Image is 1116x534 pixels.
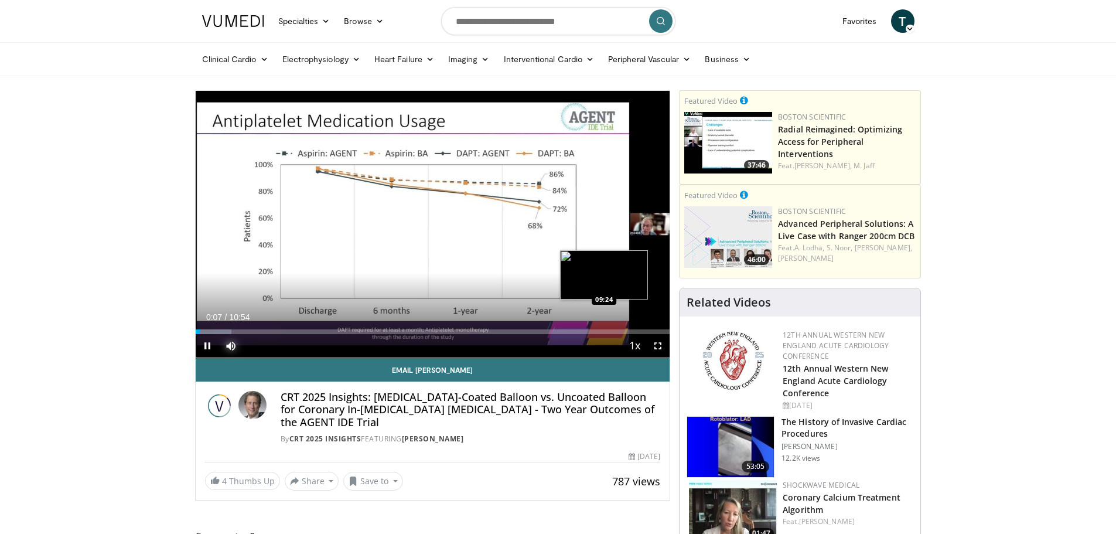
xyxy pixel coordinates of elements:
[778,161,916,171] div: Feat.
[781,454,820,463] p: 12.2K views
[687,416,913,478] a: 53:05 The History of Invasive Cardiac Procedures [PERSON_NAME] 12.2K views
[275,47,367,71] a: Electrophysiology
[781,442,913,451] p: [PERSON_NAME]
[835,9,884,33] a: Favorites
[783,492,900,515] a: Coronary Calcium Treatment Algorithm
[684,112,772,174] a: 37:46
[271,9,337,33] a: Specialties
[222,475,227,487] span: 4
[684,96,738,106] small: Featured Video
[855,243,912,253] a: [PERSON_NAME],
[612,474,660,488] span: 787 views
[560,250,648,300] img: image.jpeg
[225,312,227,322] span: /
[601,47,698,71] a: Peripheral Vascular
[778,243,916,264] div: Feat.
[794,161,852,171] a: [PERSON_NAME],
[778,206,846,216] a: Boston Scientific
[337,9,391,33] a: Browse
[646,334,670,358] button: Fullscreen
[794,243,825,253] a: A. Lodha,
[441,47,497,71] a: Imaging
[781,416,913,440] h3: The History of Invasive Cardiac Procedures
[402,434,464,444] a: [PERSON_NAME]
[289,434,361,444] a: CRT 2025 Insights
[687,417,774,478] img: a9c9c892-6047-43b2-99ef-dda026a14e5f.150x105_q85_crop-smart_upscale.jpg
[778,124,902,159] a: Radial Reimagined: Optimizing Access for Peripheral Interventions
[196,329,670,334] div: Progress Bar
[744,160,769,171] span: 37:46
[623,334,646,358] button: Playback Rate
[629,451,660,462] div: [DATE]
[827,243,853,253] a: S. Noor,
[281,391,660,429] h4: CRT 2025 Insights: [MEDICAL_DATA]-Coated Balloon vs. Uncoated Balloon for Coronary In-[MEDICAL_DA...
[742,461,770,472] span: 53:05
[783,516,911,527] div: Feat.
[687,295,771,309] h4: Related Videos
[783,330,889,361] a: 12th Annual Western New England Acute Cardiology Conference
[684,206,772,268] a: 46:00
[783,363,888,399] a: 12th Annual Western New England Acute Cardiology Conference
[238,391,267,419] img: Avatar
[778,112,846,122] a: Boston Scientific
[684,190,738,200] small: Featured Video
[854,161,875,171] a: M. Jaff
[497,47,602,71] a: Interventional Cardio
[196,334,219,358] button: Pause
[206,312,222,322] span: 0:07
[285,472,339,491] button: Share
[684,206,772,268] img: af9da20d-90cf-472d-9687-4c089bf26c94.150x105_q85_crop-smart_upscale.jpg
[783,400,911,411] div: [DATE]
[281,434,660,444] div: By FEATURING
[891,9,914,33] a: T
[701,330,766,392] img: 0954f259-7907-4053-a817-32a96463ecc8.png.150x105_q85_autocrop_double_scale_upscale_version-0.2.png
[205,391,234,419] img: CRT 2025 Insights
[196,358,670,382] a: Email [PERSON_NAME]
[195,47,275,71] a: Clinical Cardio
[778,253,834,263] a: [PERSON_NAME]
[196,91,670,358] video-js: Video Player
[744,254,769,265] span: 46:00
[698,47,757,71] a: Business
[684,112,772,174] img: c038ed19-16d5-403f-b698-1d621e3d3fd1.150x105_q85_crop-smart_upscale.jpg
[799,516,855,526] a: [PERSON_NAME]
[229,312,250,322] span: 10:54
[778,218,914,242] a: Advanced Peripheral Solutions: A Live Case with Ranger 200cm DCB
[343,472,403,491] button: Save to
[219,334,243,358] button: Mute
[202,15,264,27] img: VuMedi Logo
[441,7,675,35] input: Search topics, interventions
[205,472,280,490] a: 4 Thumbs Up
[367,47,441,71] a: Heart Failure
[783,480,859,490] a: Shockwave Medical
